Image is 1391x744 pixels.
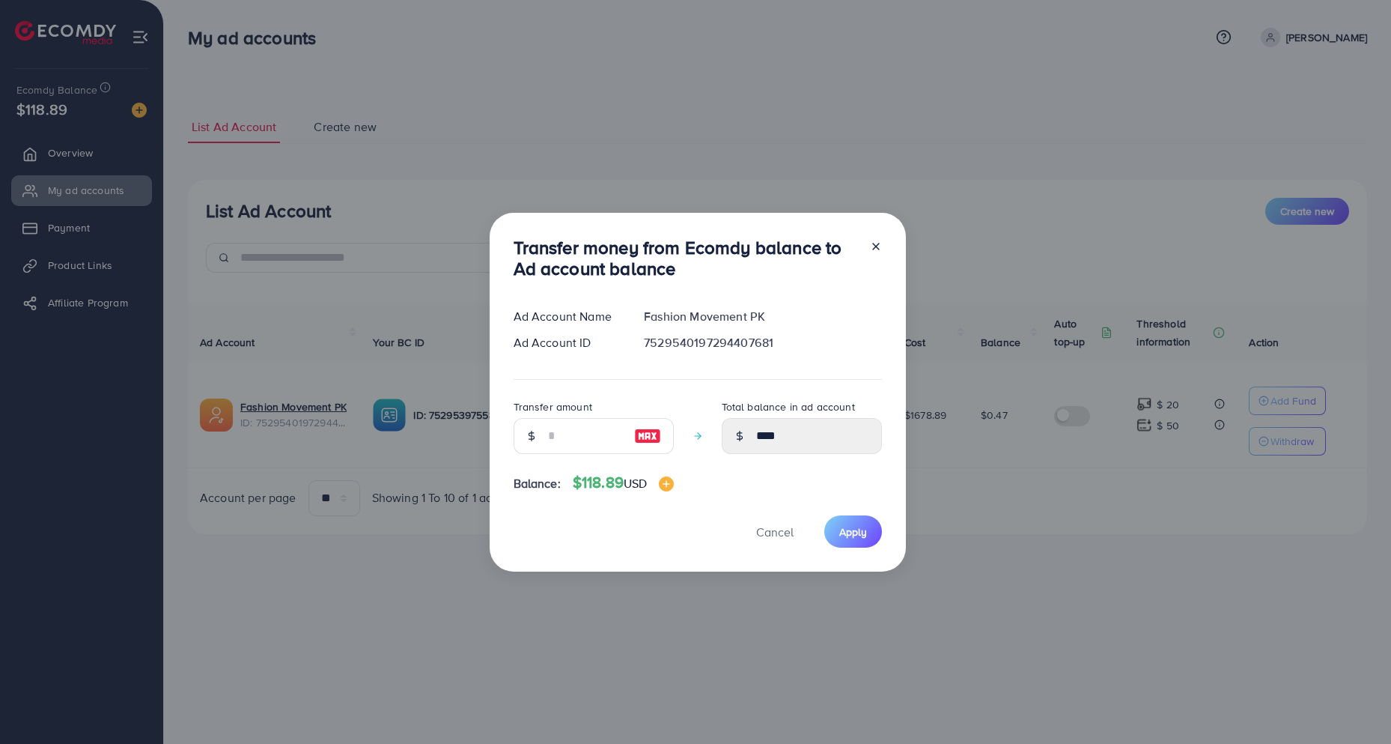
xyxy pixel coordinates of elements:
label: Transfer amount [514,399,592,414]
span: Cancel [756,524,794,540]
h4: $118.89 [573,474,675,492]
button: Cancel [737,515,812,548]
div: Ad Account Name [502,308,633,325]
img: image [659,477,674,492]
h3: Transfer money from Ecomdy balance to Ad account balance [514,237,858,280]
div: 7529540197294407681 [632,334,893,351]
span: Apply [839,524,867,539]
div: Fashion Movement PK [632,308,893,325]
img: image [634,427,661,445]
div: Ad Account ID [502,334,633,351]
iframe: Chat [1327,677,1380,733]
button: Apply [824,515,882,548]
label: Total balance in ad account [722,399,855,414]
span: USD [624,475,647,492]
span: Balance: [514,475,561,492]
